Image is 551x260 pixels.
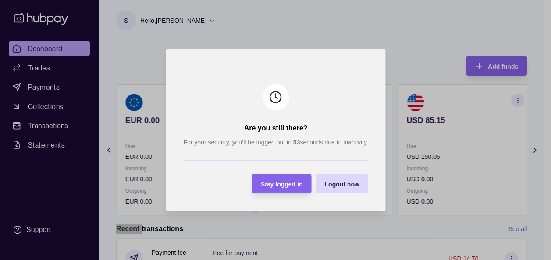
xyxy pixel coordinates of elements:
[244,123,307,133] h2: Are you still there?
[252,174,311,193] button: Stay logged in
[293,139,300,146] strong: 53
[183,137,368,147] p: For your security, you’ll be logged out in seconds due to inactivity.
[260,181,302,188] span: Stay logged in
[324,181,359,188] span: Logout now
[316,174,368,193] button: Logout now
